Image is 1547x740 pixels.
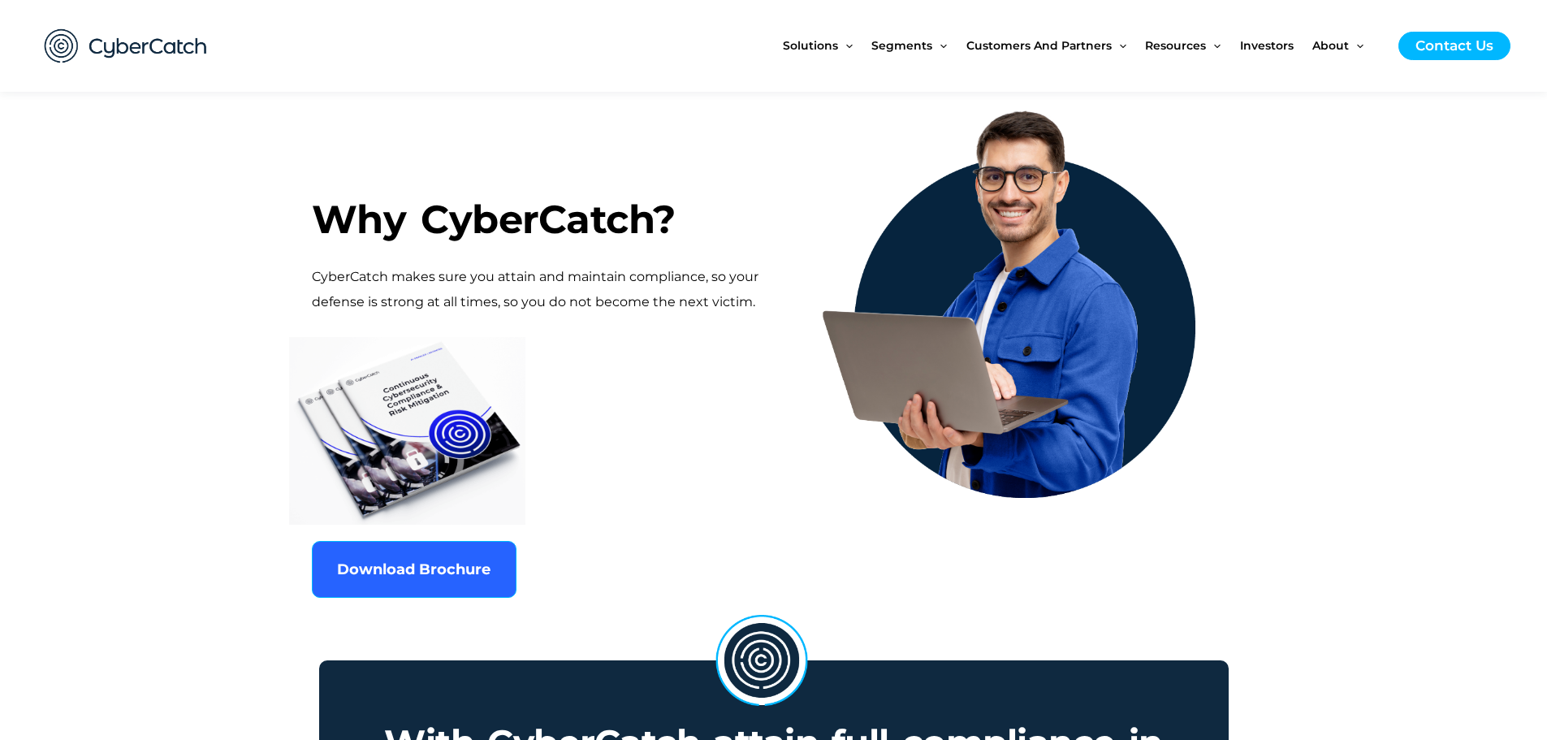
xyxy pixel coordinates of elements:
span: Segments [871,11,932,80]
img: CyberCatch [28,12,223,80]
a: Download Brochure [312,541,516,598]
span: Resources [1145,11,1206,80]
span: About [1312,11,1349,80]
a: Contact Us [1398,32,1510,60]
span: Menu Toggle [1112,11,1126,80]
span: Menu Toggle [932,11,947,80]
nav: Site Navigation: New Main Menu [783,11,1382,80]
span: Download Brochure [337,562,490,577]
span: Customers and Partners [966,11,1112,80]
span: Menu Toggle [838,11,853,80]
span: Menu Toggle [1349,11,1363,80]
span: Menu Toggle [1206,11,1221,80]
span: Investors [1240,11,1294,80]
span: Solutions [783,11,838,80]
a: Investors [1240,11,1312,80]
p: CyberCatch makes sure you attain and maintain compliance, so your defense is strong at all times,... [312,265,767,314]
h3: Why CyberCatch? [312,132,767,249]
